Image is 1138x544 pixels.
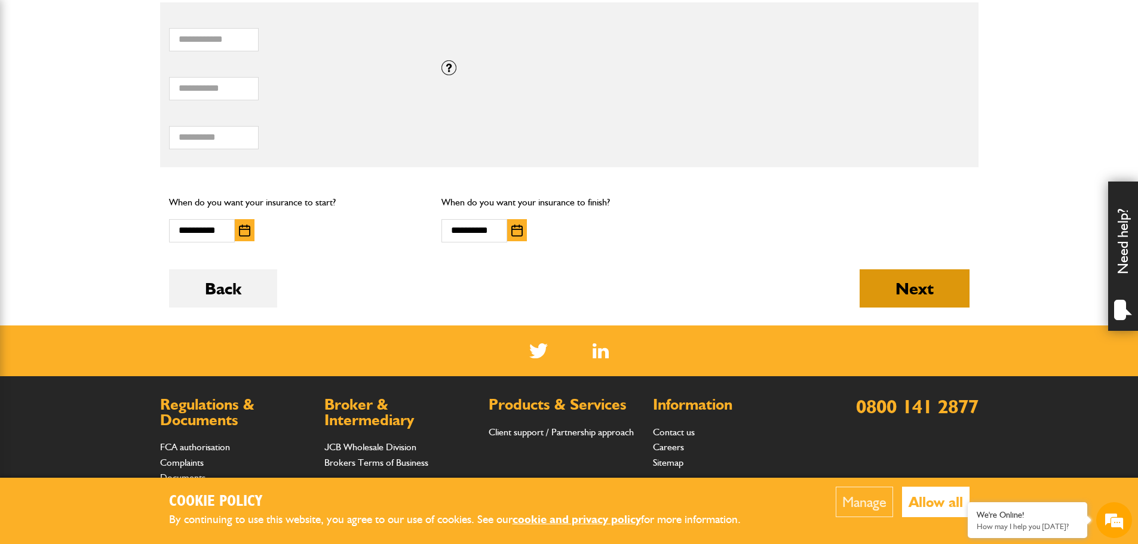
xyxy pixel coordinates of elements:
[489,426,634,438] a: Client support / Partnership approach
[860,269,970,308] button: Next
[513,512,641,526] a: cookie and privacy policy
[593,343,609,358] img: Linked In
[836,487,893,517] button: Manage
[160,472,205,483] a: Documents
[653,457,683,468] a: Sitemap
[16,146,218,172] input: Enter your email address
[169,511,760,529] p: By continuing to use this website, you agree to our use of cookies. See our for more information.
[160,457,204,468] a: Complaints
[529,343,548,358] img: Twitter
[1108,182,1138,331] div: Need help?
[977,510,1078,520] div: We're Online!
[162,368,217,384] em: Start Chat
[169,195,424,210] p: When do you want your insurance to start?
[511,225,523,236] img: Choose date
[62,67,201,82] div: Chat with us now
[16,181,218,207] input: Enter your phone number
[239,225,250,236] img: Choose date
[196,6,225,35] div: Minimize live chat window
[16,216,218,358] textarea: Type your message and hit 'Enter'
[653,426,695,438] a: Contact us
[160,397,312,428] h2: Regulations & Documents
[902,487,970,517] button: Allow all
[653,441,684,453] a: Careers
[160,441,230,453] a: FCA authorisation
[169,269,277,308] button: Back
[977,522,1078,531] p: How may I help you today?
[324,457,428,468] a: Brokers Terms of Business
[441,195,697,210] p: When do you want your insurance to finish?
[489,397,641,413] h2: Products & Services
[593,343,609,358] a: LinkedIn
[653,397,805,413] h2: Information
[324,397,477,428] h2: Broker & Intermediary
[856,395,979,418] a: 0800 141 2877
[324,441,416,453] a: JCB Wholesale Division
[169,493,760,511] h2: Cookie Policy
[16,110,218,137] input: Enter your last name
[20,66,50,83] img: d_20077148190_company_1631870298795_20077148190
